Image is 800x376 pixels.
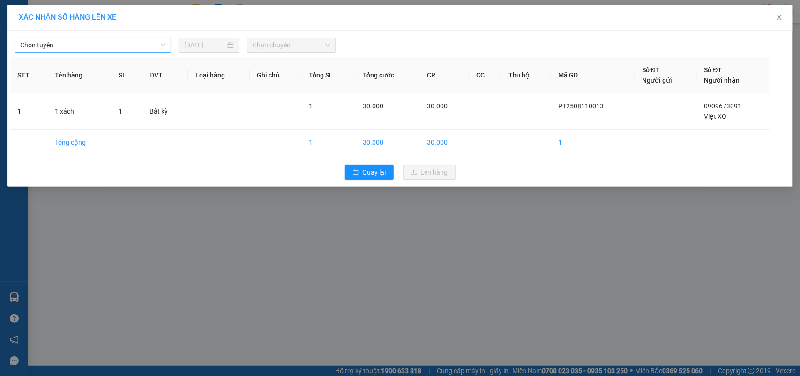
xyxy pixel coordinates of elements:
span: Chọn tuyến [20,38,165,52]
span: 1 [309,102,313,110]
th: CR [419,57,469,93]
th: Tổng cước [355,57,419,93]
span: rollback [352,169,359,176]
td: 1 [551,130,635,155]
span: 1 [119,107,122,115]
span: close [776,14,783,21]
td: 1 [10,93,47,130]
td: 30.000 [419,130,469,155]
td: Tổng cộng [47,130,111,155]
button: rollbackQuay lại [345,165,394,180]
span: Việt XO [704,113,727,120]
span: XÁC NHẬN SỐ HÀNG LÊN XE [19,13,116,22]
span: Người gửi [642,77,672,84]
input: 11/08/2025 [184,40,225,50]
th: Mã GD [551,57,635,93]
span: Chọn chuyến [253,38,329,52]
th: Tổng SL [301,57,355,93]
th: CC [469,57,501,93]
span: Số ĐT [704,66,722,74]
span: 30.000 [363,102,383,110]
span: Người nhận [704,77,740,84]
button: uploadLên hàng [403,165,456,180]
th: Loại hàng [188,57,249,93]
span: Số ĐT [642,66,660,74]
td: Bất kỳ [142,93,188,130]
span: Quay lại [363,167,386,177]
th: SL [111,57,142,93]
th: Tên hàng [47,57,111,93]
button: Close [766,5,793,31]
td: 1 xách [47,93,111,130]
td: 1 [301,130,355,155]
th: ĐVT [142,57,188,93]
th: STT [10,57,47,93]
span: PT2508110013 [559,102,604,110]
td: 30.000 [355,130,419,155]
span: 30.000 [427,102,448,110]
th: Ghi chú [250,57,302,93]
th: Thu hộ [501,57,551,93]
span: 0909673091 [704,102,742,110]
